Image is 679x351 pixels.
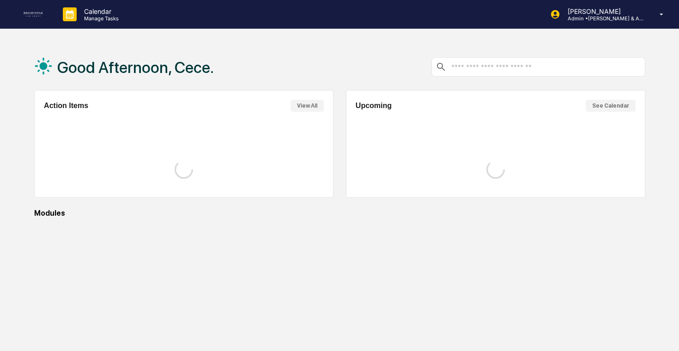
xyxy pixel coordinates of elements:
[586,100,636,112] button: See Calendar
[22,12,44,17] img: logo
[560,7,646,15] p: [PERSON_NAME]
[57,58,214,77] h1: Good Afternoon, Cece.
[77,7,123,15] p: Calendar
[34,209,645,218] div: Modules
[44,102,88,110] h2: Action Items
[560,15,646,22] p: Admin • [PERSON_NAME] & Associates
[356,102,392,110] h2: Upcoming
[77,15,123,22] p: Manage Tasks
[291,100,324,112] button: View All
